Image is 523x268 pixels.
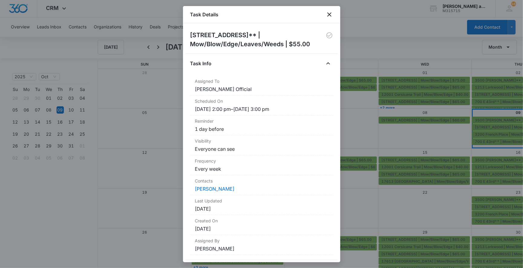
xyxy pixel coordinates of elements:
[323,59,333,68] button: Close
[190,195,333,215] div: Last Updated[DATE]
[195,186,235,192] a: [PERSON_NAME]
[195,138,328,144] dt: Visibility
[195,158,328,164] dt: Frequency
[195,237,328,244] dt: Assigned By
[195,105,328,113] dd: [DATE] 2:00 pm – [DATE] 3:00 pm
[190,76,333,95] div: Assigned To[PERSON_NAME] Official
[195,198,328,204] dt: Last Updated
[195,86,328,93] dd: [PERSON_NAME] Official
[195,225,328,232] dd: [DATE]
[190,215,333,235] div: Created On[DATE]
[190,175,333,195] div: Contacts[PERSON_NAME]
[195,205,328,212] dd: [DATE]
[195,125,328,133] dd: 1 day before
[195,178,328,184] dt: Contacts
[190,31,326,49] h2: [STREET_ADDRESS]** | Mow/Blow/Edge/Leaves/Weeds | $55.00
[190,115,333,135] div: Reminder1 day before
[190,95,333,115] div: Scheduled On[DATE] 2:00 pm–[DATE] 3:00 pm
[190,235,333,255] div: Assigned By[PERSON_NAME]
[190,11,219,18] h1: Task Details
[195,78,328,84] dt: Assigned To
[326,11,333,18] button: close
[195,165,328,173] dd: Every week
[195,245,328,252] dd: [PERSON_NAME]
[195,218,328,224] dt: Created On
[195,145,328,153] dd: Everyone can see
[190,135,333,155] div: VisibilityEveryone can see
[195,118,328,124] dt: Reminder
[190,155,333,175] div: FrequencyEvery week
[195,98,328,104] dt: Scheduled On
[190,60,212,67] h4: Task Info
